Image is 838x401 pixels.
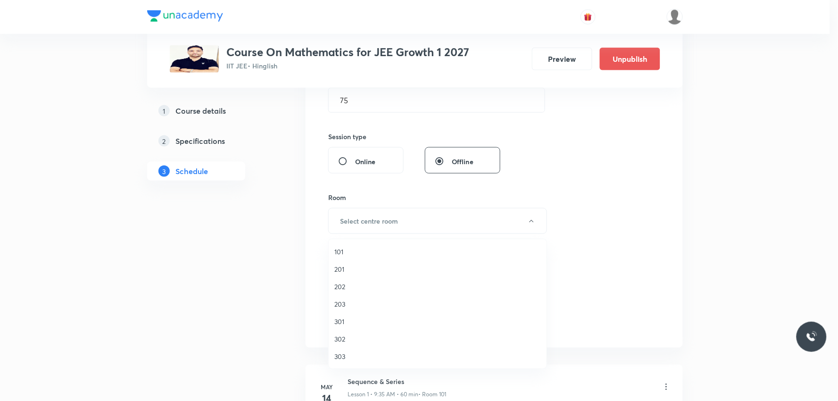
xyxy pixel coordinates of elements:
span: 303 [334,351,541,361]
span: 302 [334,334,541,344]
span: 201 [334,264,541,274]
span: 101 [334,247,541,257]
span: 203 [334,299,541,309]
span: 202 [334,282,541,292]
span: 301 [334,317,541,326]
